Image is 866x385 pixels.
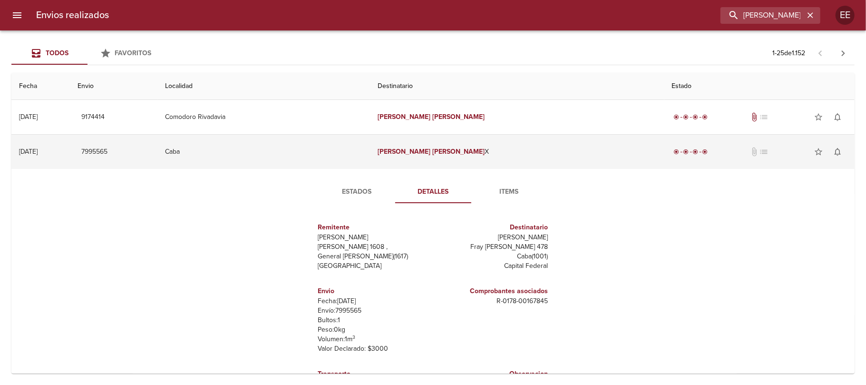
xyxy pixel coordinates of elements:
[319,180,547,203] div: Tabs detalle de guia
[70,73,158,100] th: Envio
[683,149,689,155] span: radio_button_checked
[370,73,664,100] th: Destinatario
[664,73,855,100] th: Estado
[378,148,430,156] em: [PERSON_NAME]
[11,73,70,100] th: Fecha
[674,149,680,155] span: radio_button_checked
[833,112,842,122] span: notifications_none
[750,112,759,122] span: Tiene documentos adjuntos
[672,147,710,157] div: Entregado
[6,4,29,27] button: menu
[432,148,485,156] em: [PERSON_NAME]
[325,186,389,198] span: Estados
[318,306,429,316] p: Envío: 7995565
[720,7,804,24] input: buscar
[318,344,429,354] p: Valor Declarado: $ 3000
[836,6,855,25] div: Abrir información de usuario
[437,369,548,379] h6: Observacion
[353,334,356,340] sup: 3
[833,147,842,157] span: notifications_none
[318,296,429,306] p: Fecha: [DATE]
[81,111,105,123] span: 9174414
[81,146,107,158] span: 7995565
[693,114,699,120] span: radio_button_checked
[828,142,847,161] button: Activar notificaciones
[36,8,109,23] h6: Envios realizados
[437,296,548,306] p: R - 0178 - 00167845
[157,100,370,134] td: Comodoro Rivadavia
[437,252,548,261] p: Caba ( 1001 )
[674,114,680,120] span: radio_button_checked
[437,261,548,271] p: Capital Federal
[318,252,429,261] p: General [PERSON_NAME] ( 1617 )
[157,73,370,100] th: Localidad
[157,135,370,169] td: Caba
[702,114,708,120] span: radio_button_checked
[318,233,429,242] p: [PERSON_NAME]
[318,335,429,344] p: Volumen: 1 m
[115,49,152,57] span: Favoritos
[370,135,664,169] td: X
[46,49,68,57] span: Todos
[78,109,108,126] button: 9174414
[437,242,548,252] p: Fray [PERSON_NAME] 478
[809,48,832,58] span: Pagina anterior
[693,149,699,155] span: radio_button_checked
[772,49,805,58] p: 1 - 25 de 1.152
[437,222,548,233] h6: Destinatario
[809,108,828,127] button: Agregar a favoritos
[759,112,769,122] span: No tiene pedido asociado
[437,233,548,242] p: [PERSON_NAME]
[809,142,828,161] button: Agregar a favoritos
[318,325,429,335] p: Peso: 0 kg
[759,147,769,157] span: No tiene pedido asociado
[318,286,429,296] h6: Envio
[318,369,429,379] h6: Transporte
[378,113,430,121] em: [PERSON_NAME]
[750,147,759,157] span: No tiene documentos adjuntos
[814,147,823,157] span: star_border
[814,112,823,122] span: star_border
[432,113,485,121] em: [PERSON_NAME]
[702,149,708,155] span: radio_button_checked
[437,286,548,296] h6: Comprobantes asociados
[78,143,111,161] button: 7995565
[683,114,689,120] span: radio_button_checked
[828,108,847,127] button: Activar notificaciones
[477,186,542,198] span: Items
[318,222,429,233] h6: Remitente
[318,242,429,252] p: [PERSON_NAME] 1608 ,
[11,42,164,65] div: Tabs Envios
[318,261,429,271] p: [GEOGRAPHIC_DATA]
[832,42,855,65] span: Pagina siguiente
[19,113,38,121] div: [DATE]
[19,148,38,156] div: [DATE]
[836,6,855,25] div: EE
[318,316,429,325] p: Bultos: 1
[401,186,466,198] span: Detalles
[672,112,710,122] div: Entregado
